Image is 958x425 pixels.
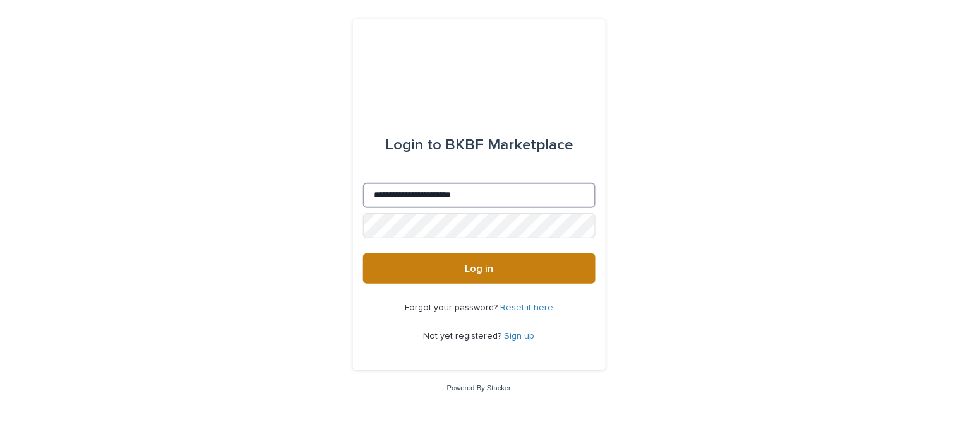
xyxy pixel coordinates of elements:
div: BKBF Marketplace [385,127,573,163]
span: Forgot your password? [405,303,500,312]
a: Powered By Stacker [447,384,511,392]
a: Sign up [505,332,535,341]
a: Reset it here [500,303,553,312]
button: Log in [363,253,596,284]
span: Login to [385,137,441,153]
img: l65f3yHPToSKODuEVUav [416,49,542,87]
span: Not yet registered? [424,332,505,341]
span: Log in [465,264,493,274]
